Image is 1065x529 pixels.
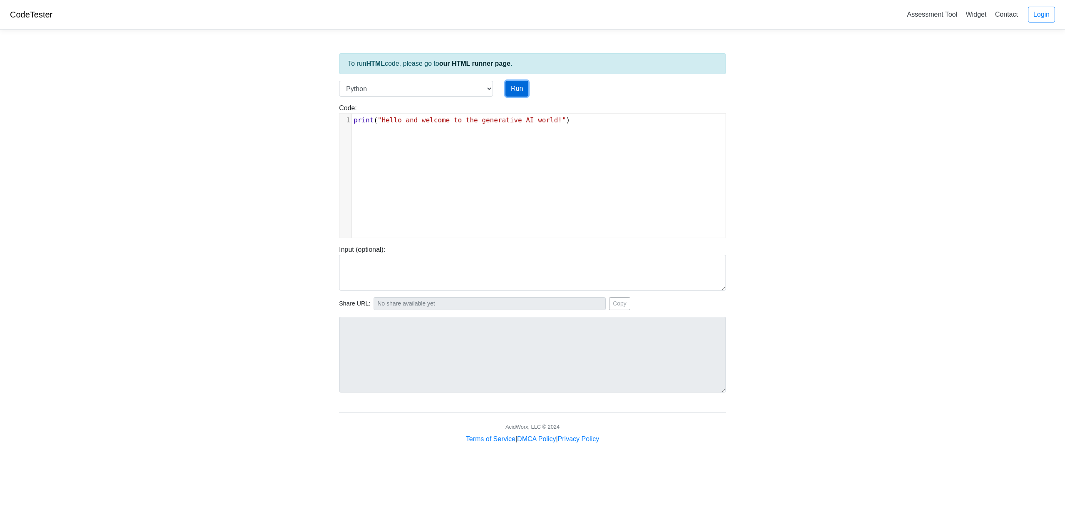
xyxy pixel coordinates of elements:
div: Input (optional): [333,245,732,291]
a: our HTML runner page [439,60,510,67]
span: print [354,116,374,124]
a: CodeTester [10,10,52,19]
div: 1 [339,115,352,125]
div: Code: [333,103,732,238]
button: Copy [609,297,630,310]
button: Run [505,81,528,97]
a: DMCA Policy [517,435,556,442]
a: Assessment Tool [904,7,961,21]
div: AcidWorx, LLC © 2024 [505,423,560,431]
span: Share URL: [339,299,370,308]
a: Terms of Service [466,435,515,442]
span: "Hello and welcome to the generative AI world!" [378,116,566,124]
div: To run code, please go to . [339,53,726,74]
strong: HTML [366,60,384,67]
a: Privacy Policy [558,435,599,442]
a: Widget [962,7,990,21]
a: Contact [992,7,1021,21]
div: | | [466,434,599,444]
input: No share available yet [374,297,606,310]
span: ( ) [354,116,570,124]
a: Login [1028,7,1055,22]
